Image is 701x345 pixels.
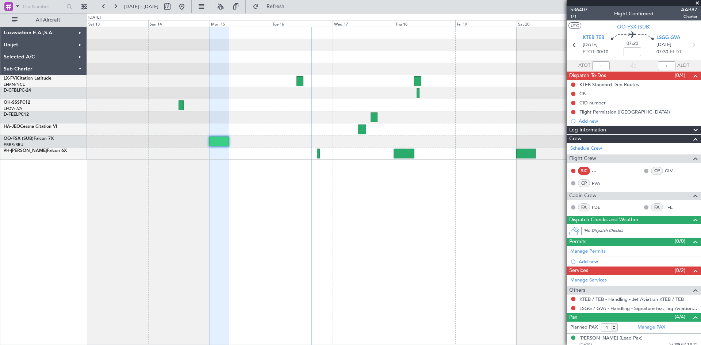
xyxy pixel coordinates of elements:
[8,14,79,26] button: All Aircraft
[651,203,663,211] div: FA
[394,20,455,27] div: Thu 18
[260,4,291,9] span: Refresh
[4,82,25,87] a: LFMN/NCE
[592,180,608,187] a: FVA
[4,137,34,141] span: OO-FSX (SUB)
[4,137,54,141] a: OO-FSX (SUB)Falcon 7X
[675,72,685,79] span: (0/4)
[22,1,64,12] input: Trip Number
[617,23,651,31] span: OO-FSX (SUB)
[675,267,685,274] span: (0/2)
[87,20,148,27] div: Sat 13
[579,305,697,311] a: LSGG / GVA - Handling - Signature (ex. Tag Aviation) LSGG / GVA
[670,49,682,56] span: ELDT
[271,20,332,27] div: Tue 16
[675,313,685,321] span: (4/4)
[583,49,595,56] span: ETOT
[210,20,271,27] div: Mon 15
[4,106,22,111] a: LFOV/LVA
[4,124,20,129] span: HA-JEO
[569,154,596,163] span: Flight Crew
[4,124,57,129] a: HA-JEOCessna Citation VI
[656,34,680,42] span: LSGG GVA
[637,324,665,331] a: Manage PAX
[148,20,210,27] div: Sun 14
[677,62,689,69] span: ALDT
[570,145,602,152] a: Schedule Crew
[579,81,639,88] div: KTEB Standard Dep Routes
[569,238,586,246] span: Permits
[4,88,19,93] span: D-CFBL
[4,88,31,93] a: D-CFBLPC-24
[579,118,697,124] div: Add new
[570,324,598,331] label: Planned PAX
[578,203,590,211] div: FA
[681,6,697,14] span: AAB87
[579,335,643,342] div: [PERSON_NAME] (Lead Pax)
[583,41,598,49] span: [DATE]
[579,100,606,106] div: CID number
[4,149,47,153] span: 9H-[PERSON_NAME]
[4,100,20,105] span: OH-SSS
[675,237,685,245] span: (0/0)
[124,3,158,10] span: [DATE] - [DATE]
[4,100,30,105] a: OH-SSSPC12
[19,18,77,23] span: All Aircraft
[568,22,581,29] button: UTC
[517,20,578,27] div: Sat 20
[656,41,671,49] span: [DATE]
[4,142,23,147] a: EBBR/BRU
[4,149,67,153] a: 9H-[PERSON_NAME]Falcon 6X
[249,1,293,12] button: Refresh
[578,62,590,69] span: ATOT
[681,14,697,20] span: Charter
[614,10,654,18] div: Flight Confirmed
[651,167,663,175] div: CP
[579,258,697,265] div: Add new
[592,204,608,211] a: PDE
[592,61,610,70] input: --:--
[88,15,101,21] div: [DATE]
[455,20,517,27] div: Fri 19
[583,228,701,235] div: (No Dispatch Checks)
[592,168,608,174] div: - -
[569,72,606,80] span: Dispatch To-Dos
[579,296,684,302] a: KTEB / TEB - Handling - Jet Aviation KTEB / TEB
[578,179,590,187] div: CP
[597,49,608,56] span: 00:10
[583,34,604,42] span: KTEB TEB
[570,277,607,284] a: Manage Services
[4,112,29,117] a: D-FEELPC12
[4,112,18,117] span: D-FEEL
[4,76,51,81] a: LX-FVICitation Latitude
[665,168,681,174] a: GLV
[569,126,606,134] span: Leg Information
[569,286,585,295] span: Others
[569,313,577,322] span: Pax
[570,6,588,14] span: 536407
[656,49,668,56] span: 07:30
[578,167,590,175] div: SIC
[4,76,17,81] span: LX-FVI
[570,14,588,20] span: 1/1
[569,192,597,200] span: Cabin Crew
[579,91,586,97] div: CB
[665,204,681,211] a: TFE
[570,248,606,255] a: Manage Permits
[569,216,639,224] span: Dispatch Checks and Weather
[569,135,582,143] span: Crew
[579,109,670,115] div: Flight Permission ([GEOGRAPHIC_DATA])
[333,20,394,27] div: Wed 17
[569,267,588,275] span: Services
[627,40,638,47] span: 07:20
